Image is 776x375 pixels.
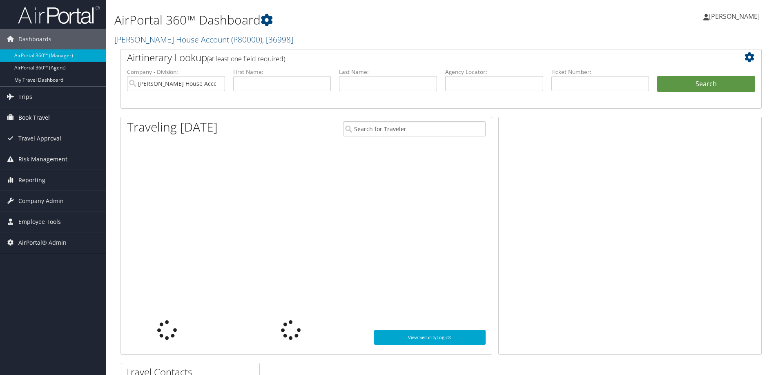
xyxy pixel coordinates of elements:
[709,12,760,21] span: [PERSON_NAME]
[18,149,67,170] span: Risk Management
[114,34,293,45] a: [PERSON_NAME] House Account
[18,29,51,49] span: Dashboards
[343,121,485,136] input: Search for Traveler
[18,87,32,107] span: Trips
[18,5,100,25] img: airportal-logo.png
[18,232,67,253] span: AirPortal® Admin
[445,68,543,76] label: Agency Locator:
[114,11,550,29] h1: AirPortal 360™ Dashboard
[18,191,64,211] span: Company Admin
[127,118,218,136] h1: Traveling [DATE]
[233,68,331,76] label: First Name:
[207,54,285,63] span: (at least one field required)
[18,107,50,128] span: Book Travel
[127,68,225,76] label: Company - Division:
[339,68,437,76] label: Last Name:
[18,128,61,149] span: Travel Approval
[18,212,61,232] span: Employee Tools
[127,51,702,65] h2: Airtinerary Lookup
[657,76,755,92] button: Search
[18,170,45,190] span: Reporting
[551,68,649,76] label: Ticket Number:
[703,4,768,29] a: [PERSON_NAME]
[374,330,486,345] a: View SecurityLogic®
[231,34,262,45] span: ( P80000 )
[262,34,293,45] span: , [ 36998 ]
